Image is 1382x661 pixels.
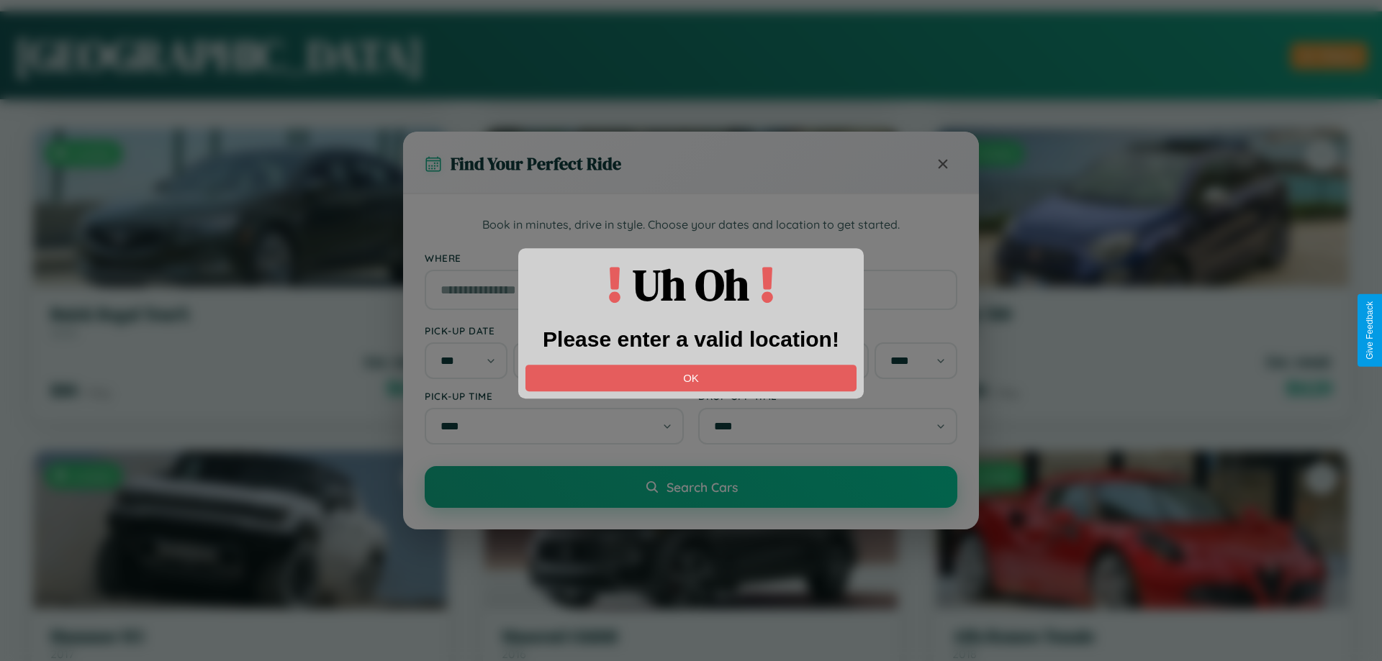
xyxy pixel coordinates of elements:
span: Search Cars [667,479,738,495]
h3: Find Your Perfect Ride [451,152,621,175]
label: Where [425,252,957,264]
label: Pick-up Time [425,390,684,402]
p: Book in minutes, drive in style. Choose your dates and location to get started. [425,216,957,234]
label: Drop-off Date [698,324,957,337]
label: Drop-off Time [698,390,957,402]
label: Pick-up Date [425,324,684,337]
